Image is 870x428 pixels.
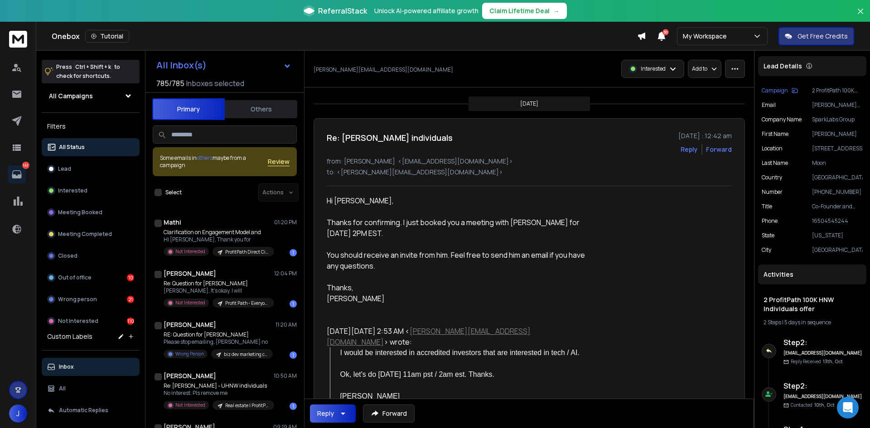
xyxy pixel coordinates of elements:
[762,145,783,152] p: location
[42,87,140,105] button: All Campaigns
[762,217,778,225] p: Phone
[52,30,637,43] div: Onebox
[225,99,297,119] button: Others
[327,168,732,177] p: to: <[PERSON_NAME][EMAIL_ADDRESS][DOMAIN_NAME]>
[58,187,87,194] p: Interested
[783,380,863,391] h6: Step 2 :
[268,157,290,166] button: Review
[175,402,205,409] p: Not Interested
[156,78,184,89] span: 785 / 785
[58,165,71,173] p: Lead
[340,391,592,402] div: [PERSON_NAME]
[165,189,182,196] label: Select
[49,91,93,101] h1: All Campaigns
[791,402,835,409] p: Contacted
[327,157,732,166] p: from: [PERSON_NAME] <[EMAIL_ADDRESS][DOMAIN_NAME]>
[823,358,843,365] span: 13th, Oct
[175,248,205,255] p: Not Interested
[641,65,666,72] p: Interested
[681,145,698,154] button: Reply
[47,332,92,341] h3: Custom Labels
[42,358,140,376] button: Inbox
[59,144,85,151] p: All Status
[225,402,269,409] p: Real estate | ProfitPath 100K HNW Individuals offer
[164,390,272,397] p: No interest. Pls remove me
[225,249,269,255] p: ProfitPath Direct City + 1m/month offer Copied
[58,252,77,260] p: Closed
[164,331,272,338] p: RE: Question for [PERSON_NAME]
[42,120,140,133] h3: Filters
[22,162,29,169] p: 141
[482,3,567,19] button: Claim Lifetime Deal→
[683,32,730,41] p: My Workspace
[164,338,272,346] p: Please stop emailing, [PERSON_NAME] no
[164,382,272,390] p: Re: [PERSON_NAME] - UHNW individuals
[812,217,863,225] p: 16504545244
[42,312,140,330] button: Not Interested110
[59,407,108,414] p: Automatic Replies
[197,154,213,162] span: others
[42,225,140,243] button: Meeting Completed
[762,159,788,167] p: Last Name
[127,317,134,325] div: 110
[764,62,802,71] p: Lead Details
[762,87,788,94] p: Campaign
[814,402,835,408] span: 10th, Oct
[363,404,415,423] button: Forward
[225,300,269,307] p: Profit Path - Everyone - ICP Campaign
[290,403,297,410] div: 1
[783,337,863,348] h6: Step 2 :
[42,182,140,200] button: Interested
[8,165,26,183] a: 141
[156,61,207,70] h1: All Inbox(s)
[274,270,297,277] p: 12:04 PM
[812,232,863,239] p: [US_STATE]
[127,296,134,303] div: 21
[340,347,592,358] div: I would be interested in accredited investors that are interested in tech / AI.
[778,27,854,45] button: Get Free Credits
[762,174,782,181] p: Country
[762,188,783,196] p: Number
[164,236,272,243] p: Hi [PERSON_NAME], Thank you for
[692,65,707,72] p: Add to
[164,320,216,329] h1: [PERSON_NAME]
[9,404,27,423] button: J
[85,30,129,43] button: Tutorial
[175,351,204,357] p: Wrong Person
[340,369,592,380] div: Ok, let's do [DATE] 11am pst / 2am est. Thanks.
[290,249,297,256] div: 1
[783,393,863,400] h6: [EMAIL_ADDRESS][DOMAIN_NAME]
[764,319,861,326] div: |
[783,350,863,356] h6: [EMAIL_ADDRESS][DOMAIN_NAME]
[290,300,297,308] div: 1
[791,358,843,365] p: Reply Received
[164,287,272,294] p: [PERSON_NAME], It's okay. I will
[164,218,181,227] h1: Mathi
[374,6,478,15] p: Unlock AI-powered affiliate growth
[160,154,268,169] div: Some emails in maybe from a campaign
[764,318,781,326] span: 2 Steps
[812,174,863,181] p: [GEOGRAPHIC_DATA]
[164,280,272,287] p: Re: Question for [PERSON_NAME]
[58,231,112,238] p: Meeting Completed
[152,98,225,120] button: Primary
[837,397,859,418] div: Open Intercom Messenger
[42,160,140,178] button: Lead
[310,404,356,423] button: Reply
[812,145,863,152] p: [STREET_ADDRESS]
[327,195,591,304] div: Hi [PERSON_NAME], Thanks for confirming. I just booked you a meeting with [PERSON_NAME] for [DATE...
[59,363,74,370] p: Inbox
[662,29,669,35] span: 50
[274,372,297,380] p: 10:50 AM
[42,203,140,221] button: Meeting Booked
[762,246,771,254] p: City
[58,296,97,303] p: Wrong person
[314,66,453,73] p: [PERSON_NAME][EMAIL_ADDRESS][DOMAIN_NAME]
[812,130,863,138] p: [PERSON_NAME]
[797,32,848,41] p: Get Free Credits
[327,326,531,347] a: [PERSON_NAME][EMAIL_ADDRESS][DOMAIN_NAME]
[274,219,297,226] p: 01:20 PM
